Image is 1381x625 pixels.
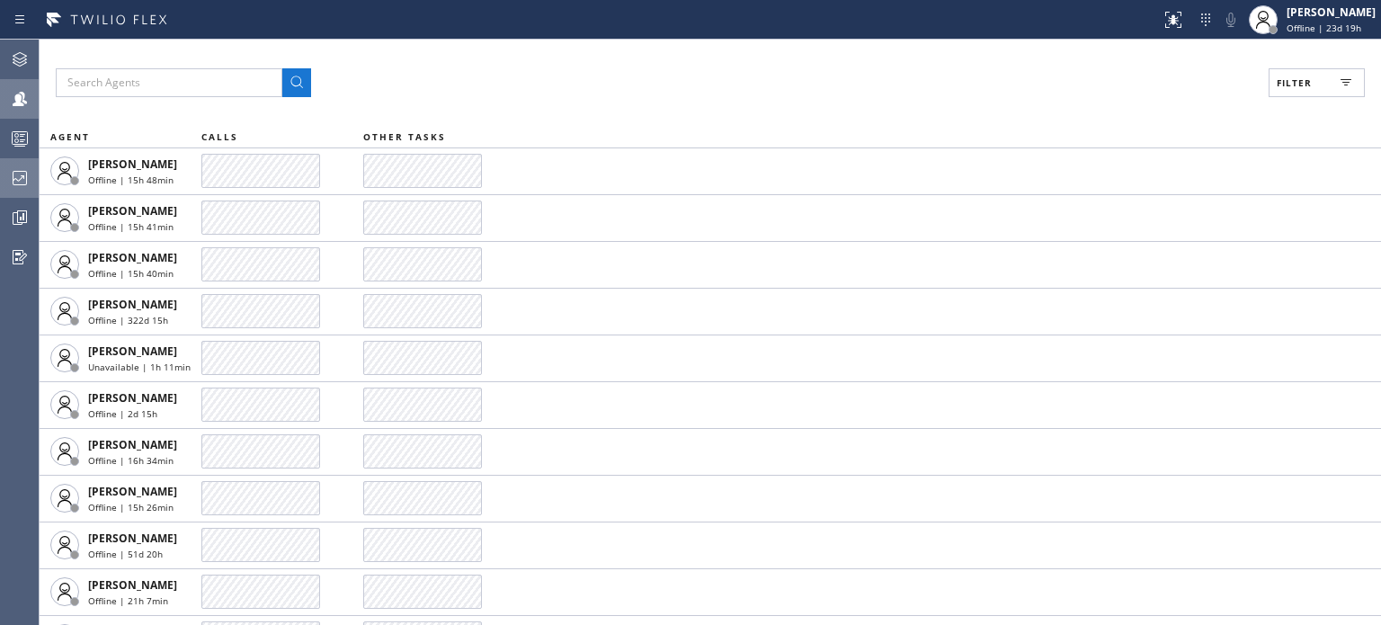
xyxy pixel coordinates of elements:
div: [PERSON_NAME] [1287,4,1376,20]
span: Unavailable | 1h 11min [88,361,191,373]
span: Offline | 51d 20h [88,548,163,560]
span: [PERSON_NAME] [88,484,177,499]
span: Offline | 15h 26min [88,501,174,513]
span: Offline | 16h 34min [88,454,174,467]
span: OTHER TASKS [363,130,446,143]
span: [PERSON_NAME] [88,250,177,265]
button: Filter [1269,68,1365,97]
span: AGENT [50,130,90,143]
span: Offline | 322d 15h [88,314,168,326]
span: Offline | 15h 48min [88,174,174,186]
span: Offline | 2d 15h [88,407,157,420]
button: Mute [1218,7,1243,32]
span: [PERSON_NAME] [88,437,177,452]
span: [PERSON_NAME] [88,203,177,219]
span: Filter [1277,76,1312,89]
span: Offline | 21h 7min [88,594,168,607]
span: [PERSON_NAME] [88,577,177,593]
span: CALLS [201,130,238,143]
span: [PERSON_NAME] [88,156,177,172]
span: [PERSON_NAME] [88,390,177,406]
span: [PERSON_NAME] [88,297,177,312]
span: Offline | 15h 40min [88,267,174,280]
span: Offline | 15h 41min [88,220,174,233]
input: Search Agents [56,68,282,97]
span: [PERSON_NAME] [88,531,177,546]
span: Offline | 23d 19h [1287,22,1361,34]
span: [PERSON_NAME] [88,344,177,359]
